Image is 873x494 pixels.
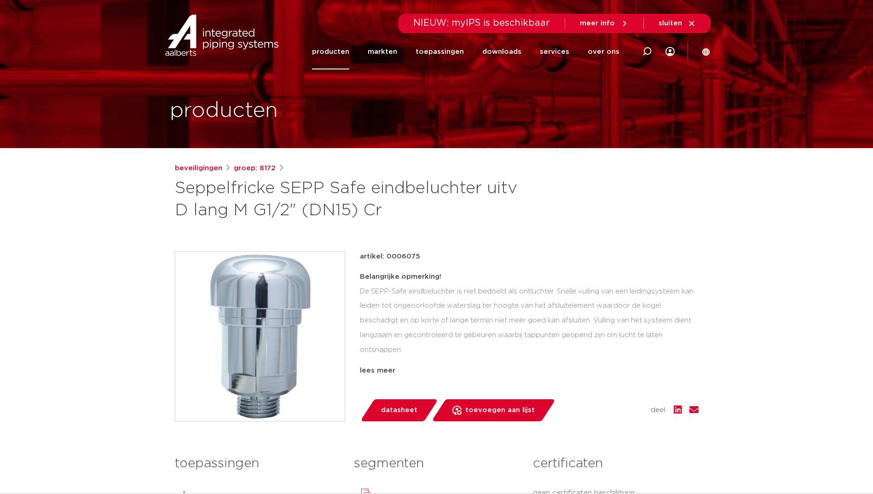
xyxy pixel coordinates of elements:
img: Product Image for Seppelfricke SEPP Safe eindbeluchter uitv D lang M G1/2" (DN15) Cr [175,252,345,421]
a: datasheet [360,399,438,421]
div: lees meer [360,365,699,376]
span: NIEUW: myIPS is beschikbaar [413,18,550,28]
h1: Seppelfricke SEPP Safe eindbeluchter uitv D lang M G1/2" (DN15) Cr [175,178,520,222]
span: sluiten [659,20,682,27]
h3: certificaten [533,454,698,473]
span: meer info [580,20,615,27]
a: markten [368,34,397,69]
div: my IPS [665,41,675,62]
span: datasheet [381,403,417,418]
a: over ons [588,34,619,69]
span: toevoegen aan lijst [465,403,535,418]
a: services [540,34,569,69]
a: sluiten [659,19,696,28]
strong: Belangrijke opmerking! [360,273,441,280]
h1: producten [170,96,278,126]
div: De SEPP-Safe eindbeluchter is niet bedoeld als ontluchter. Snelle vulling van een leidingsysteem ... [360,270,699,362]
p: artikel: 0006075 [360,251,420,262]
a: downloads [482,34,521,69]
a: groep: 8172 [234,163,276,174]
nav: Menu [312,34,619,69]
a: toepassingen [416,34,464,69]
h3: toepassingen [175,454,340,473]
a: producten [312,34,349,69]
span: deel: [651,405,666,416]
a: meer info [580,19,629,28]
h3: segmenten [354,454,519,473]
a: beveiligingen [175,163,222,174]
